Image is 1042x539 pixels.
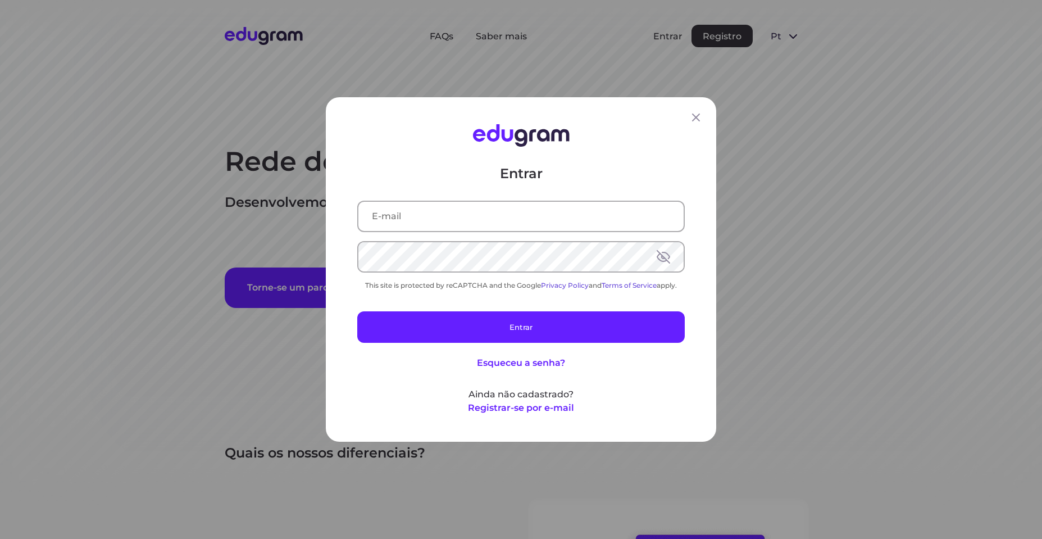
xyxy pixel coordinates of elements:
[357,281,685,289] div: This site is protected by reCAPTCHA and the Google and apply.
[602,281,657,289] a: Terms of Service
[358,202,684,231] input: E-mail
[541,281,589,289] a: Privacy Policy
[357,388,685,401] p: Ainda não cadastrado?
[473,124,570,147] img: Edugram Logo
[357,165,685,183] p: Entrar
[477,356,565,370] button: Esqueceu a senha?
[468,401,574,415] button: Registrar-se por e-mail
[357,311,685,343] button: Entrar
